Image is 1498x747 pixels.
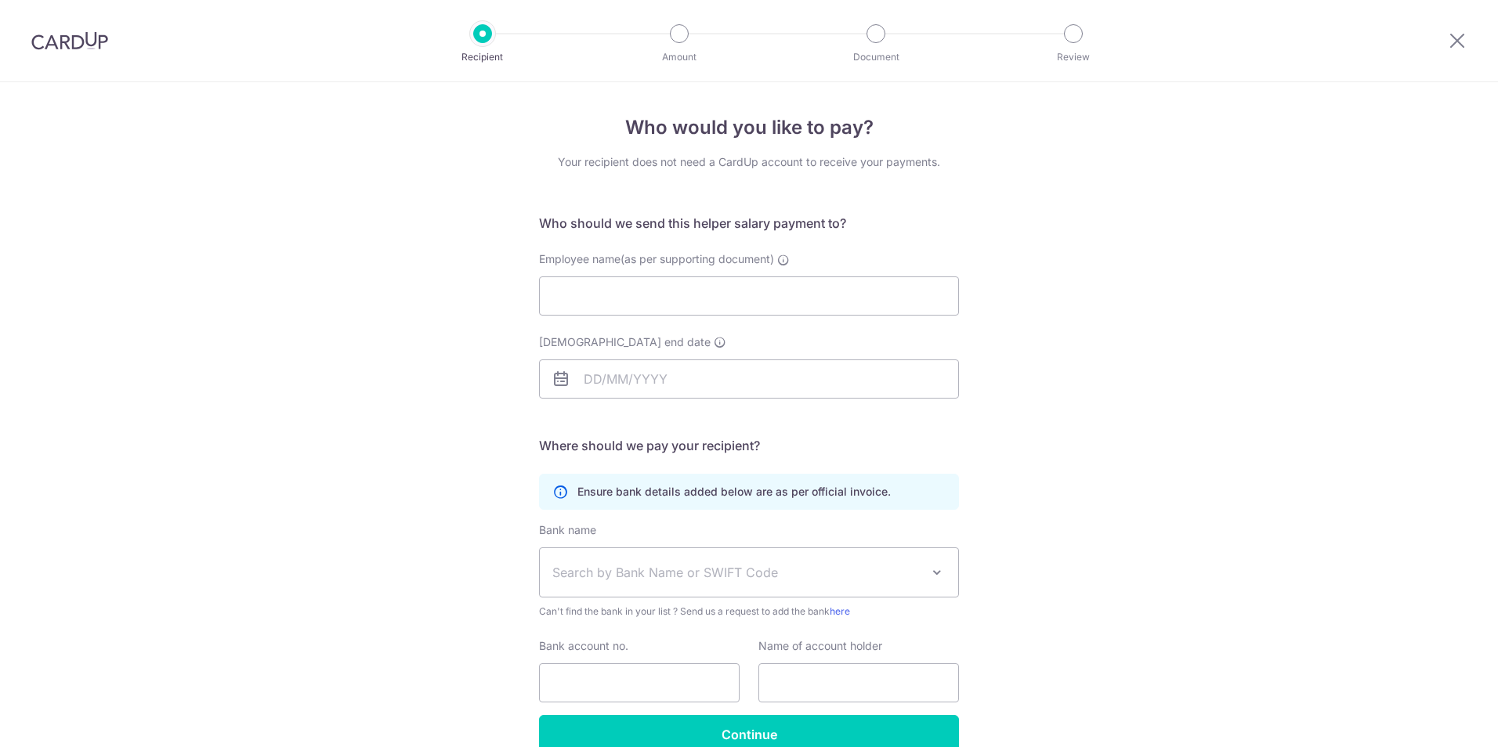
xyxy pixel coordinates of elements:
[539,522,596,538] label: Bank name
[758,638,882,654] label: Name of account holder
[621,49,737,65] p: Amount
[539,252,774,265] span: Employee name(as per supporting document)
[31,31,108,50] img: CardUp
[830,605,850,617] a: here
[539,154,959,170] div: Your recipient does not need a CardUp account to receive your payments.
[539,214,959,233] h5: Who should we send this helper salary payment to?
[539,604,959,619] span: Can't find the bank in your list ? Send us a request to add the bank
[539,334,711,350] span: [DEMOGRAPHIC_DATA] end date
[539,114,959,142] h4: Who would you like to pay?
[1015,49,1131,65] p: Review
[539,359,959,399] input: DD/MM/YYYY
[552,563,921,582] span: Search by Bank Name or SWIFT Code
[539,436,959,455] h5: Where should we pay your recipient?
[425,49,541,65] p: Recipient
[539,638,628,654] label: Bank account no.
[577,484,891,500] p: Ensure bank details added below are as per official invoice.
[818,49,934,65] p: Document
